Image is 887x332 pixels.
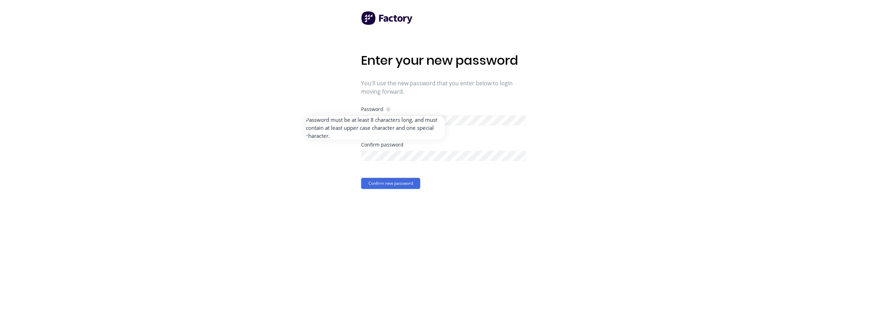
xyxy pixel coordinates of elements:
img: Factory [361,11,413,25]
button: Confirm new password [361,178,420,189]
div: Password [361,106,391,112]
span: You'll use the new password that you enter below to login moving forward. [361,79,526,96]
div: Confirm password [361,142,526,147]
h1: Enter your new password [361,53,526,68]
